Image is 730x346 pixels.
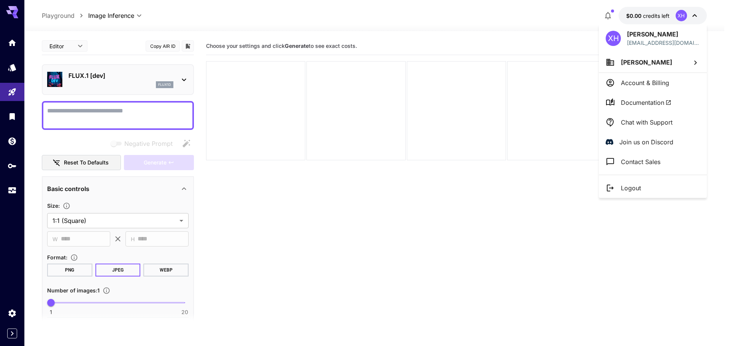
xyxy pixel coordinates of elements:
button: [PERSON_NAME] [599,52,707,73]
span: [PERSON_NAME] [621,58,672,66]
p: Chat with Support [621,118,673,127]
p: Join us on Discord [619,137,673,147]
p: Contact Sales [621,157,660,166]
p: [EMAIL_ADDRESS][DOMAIN_NAME] [627,39,700,47]
p: [PERSON_NAME] [627,30,700,39]
p: Logout [621,183,641,193]
p: Account & Billing [621,78,669,87]
div: xamohazo@fxzig.com [627,39,700,47]
span: Documentation [621,98,671,107]
div: XH [606,31,621,46]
